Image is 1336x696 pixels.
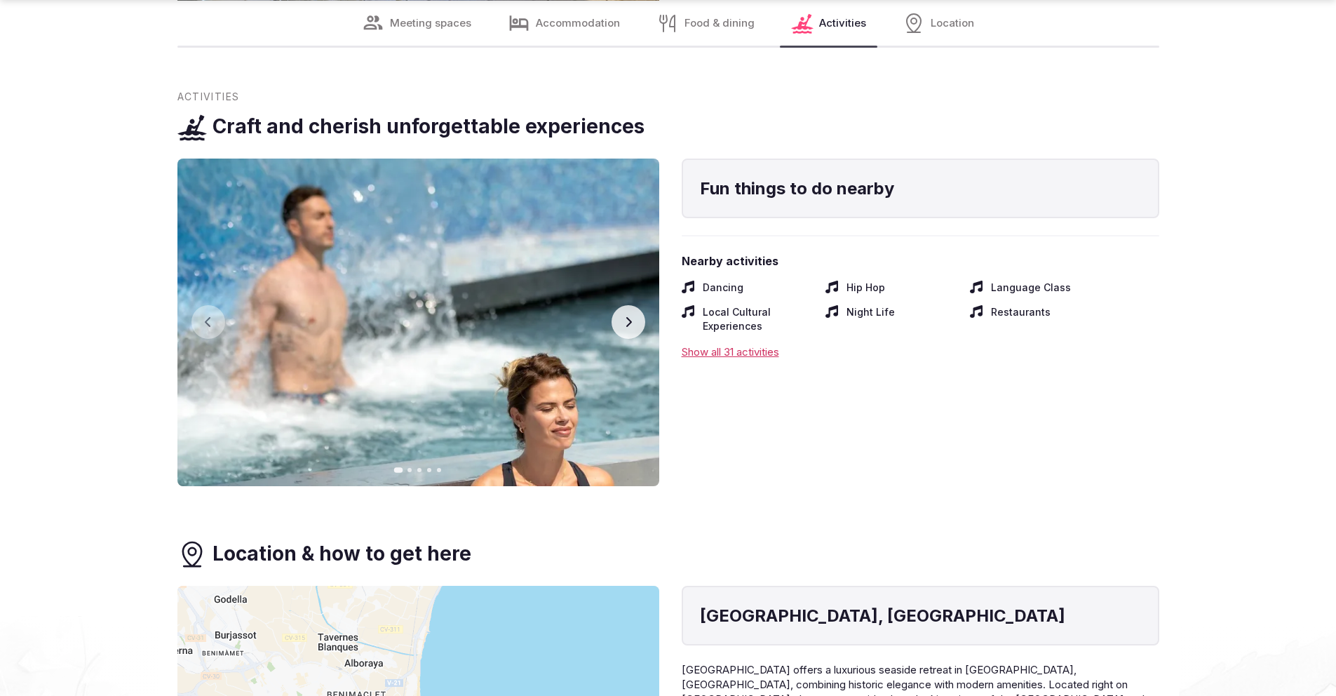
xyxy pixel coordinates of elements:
span: Meeting spaces [390,15,471,30]
span: Local Cultural Experiences [703,305,815,333]
h4: Fun things to do nearby [700,177,1141,201]
span: Location [931,15,974,30]
img: Gallery image 1 [177,159,659,486]
span: Restaurants [991,305,1051,333]
button: Go to slide 3 [417,468,421,472]
span: Nearby activities [682,253,1159,269]
span: Activities [819,15,866,30]
span: Hip Hop [846,281,885,295]
span: Night Life [846,305,895,333]
button: Go to slide 4 [427,468,431,472]
span: Food & dining [684,15,755,30]
div: Show all 31 activities [682,344,1159,359]
span: Activities [177,90,240,104]
button: Go to slide 5 [437,468,441,472]
button: Go to slide 2 [407,468,412,472]
h4: [GEOGRAPHIC_DATA], [GEOGRAPHIC_DATA] [700,604,1141,628]
span: Dancing [703,281,743,295]
span: Language Class [991,281,1071,295]
button: Go to slide 1 [394,467,403,473]
h3: Location & how to get here [212,540,471,568]
span: Accommodation [536,15,620,30]
h3: Craft and cherish unforgettable experiences [212,113,645,140]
